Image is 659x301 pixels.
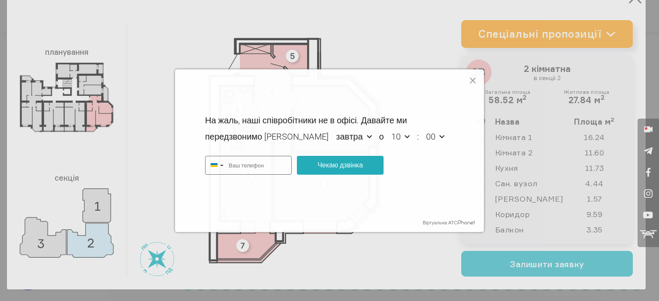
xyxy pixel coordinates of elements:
a: Віртуальна АТС [423,220,475,226]
button: Чекаю дзвінка [297,156,384,175]
input: Ваш телефон [224,156,291,174]
span: Україна [206,156,224,174]
div: На жаль, наші співробітники не в офісі. Давайте ми передзвонимо [PERSON_NAME] о : [205,112,454,145]
span: зав­тра [336,131,364,142]
span: 10 [391,131,402,142]
span: 00 [426,131,437,142]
